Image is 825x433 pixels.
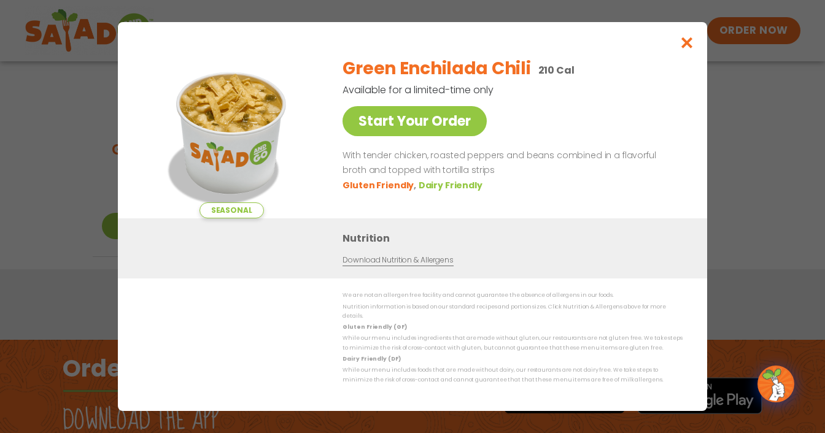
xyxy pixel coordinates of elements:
p: We are not an allergen free facility and cannot guarantee the absence of allergens in our foods. [343,291,683,300]
a: Download Nutrition & Allergens [343,255,453,266]
p: While our menu includes ingredients that are made without gluten, our restaurants are not gluten ... [343,334,683,353]
p: With tender chicken, roasted peppers and beans combined in a flavorful broth and topped with tort... [343,148,678,178]
img: Featured product photo for Green Enchilada Chili [145,47,317,218]
p: Nutrition information is based on our standard recipes and portion sizes. Click Nutrition & Aller... [343,302,683,321]
h2: Green Enchilada Chili [343,56,530,82]
button: Close modal [667,22,707,63]
a: Start Your Order [343,106,487,136]
p: 210 Cal [538,63,575,78]
p: While our menu includes foods that are made without dairy, our restaurants are not dairy free. We... [343,366,683,385]
img: wpChatIcon [759,367,793,401]
p: Available for a limited-time only [343,82,619,98]
strong: Gluten Friendly (GF) [343,323,406,331]
span: Seasonal [199,202,264,218]
li: Gluten Friendly [343,179,418,192]
h3: Nutrition [343,231,689,246]
strong: Dairy Friendly (DF) [343,355,400,362]
li: Dairy Friendly [419,179,485,192]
